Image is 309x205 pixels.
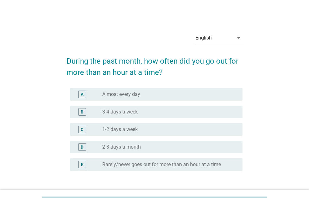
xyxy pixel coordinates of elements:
[67,49,242,78] h2: During the past month, how often did you go out for more than an hour at a time?
[81,144,83,150] div: D
[81,108,83,115] div: B
[102,161,221,168] label: Rarely/never goes out for more than an hour at a time
[102,144,141,150] label: 2-3 days a month
[102,91,140,97] label: Almost every day
[102,109,138,115] label: 3-4 days a week
[195,35,212,41] div: English
[102,126,138,133] label: 1-2 days a week
[81,161,83,168] div: E
[235,34,242,42] i: arrow_drop_down
[81,91,83,97] div: A
[81,126,83,133] div: C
